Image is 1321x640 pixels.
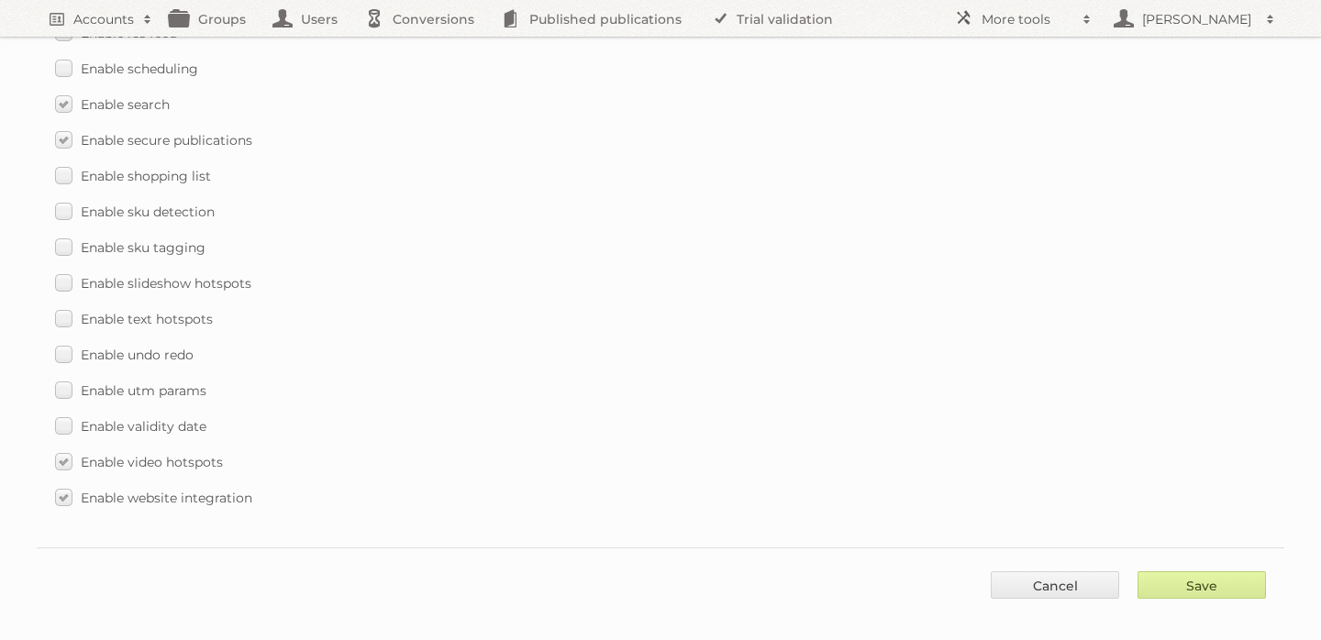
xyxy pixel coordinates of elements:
span: Enable utm params [81,382,206,399]
input: Save [1138,571,1266,599]
span: Enable video hotspots [81,454,223,470]
span: Enable shopping list [81,168,211,184]
span: Enable validity date [81,418,206,435]
h2: More tools [982,10,1073,28]
span: Enable website integration [81,490,252,506]
h2: Accounts [73,10,134,28]
span: Enable text hotspots [81,311,213,327]
span: Enable search [81,96,170,113]
span: Enable secure publications [81,132,252,149]
span: Enable sku tagging [81,239,205,256]
h2: [PERSON_NAME] [1138,10,1257,28]
span: Enable sku detection [81,204,215,220]
span: Enable undo redo [81,347,194,363]
a: Cancel [991,571,1119,599]
span: Enable scheduling [81,61,198,77]
span: Enable slideshow hotspots [81,275,251,292]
